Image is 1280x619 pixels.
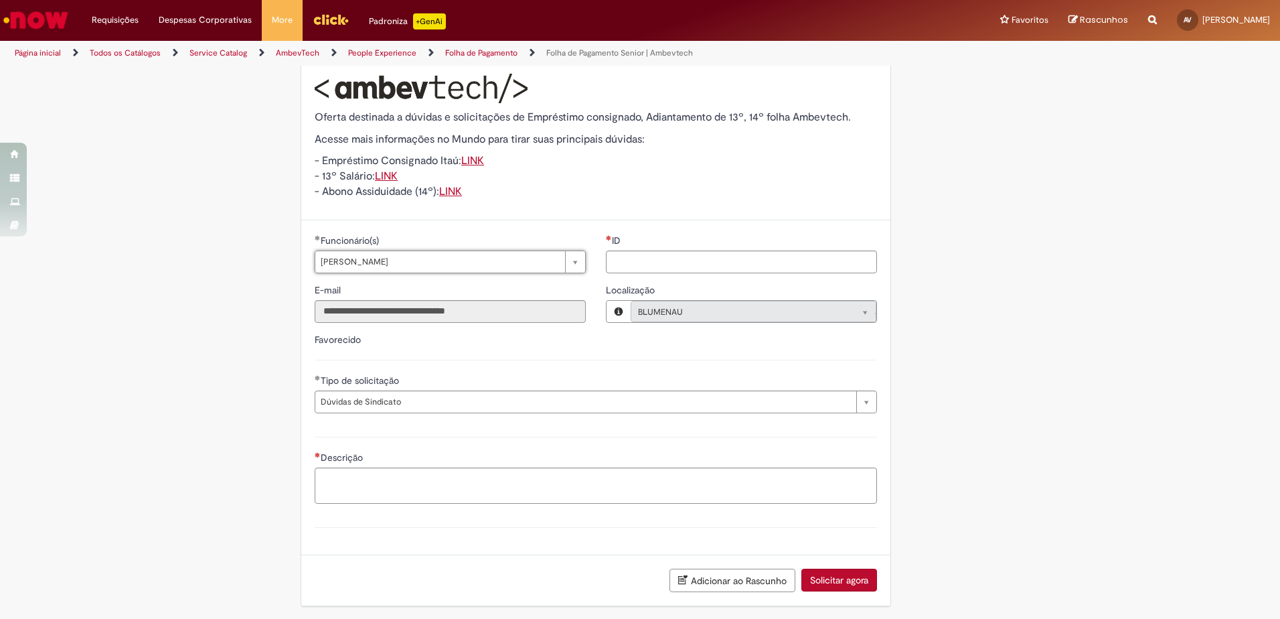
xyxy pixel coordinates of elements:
span: - 13º Salário: [315,169,398,183]
a: Folha de Pagamento Senior | Ambevtech [546,48,693,58]
span: Somente leitura - E-mail [315,284,343,296]
span: - Empréstimo Consignado Itaú: [315,154,484,167]
span: Necessários [315,452,321,458]
label: Somente leitura - Localização [606,283,657,297]
input: ID [606,251,877,273]
p: +GenAi [413,13,446,29]
span: Requisições [92,13,139,27]
input: E-mail [315,300,586,323]
a: LINK [439,185,462,198]
ul: Trilhas de página [10,41,844,66]
span: BLUMENAU [638,301,842,323]
a: Página inicial [15,48,61,58]
span: Descrição [321,452,366,464]
a: LINK [375,169,398,183]
span: Rascunhos [1080,13,1128,26]
span: Despesas Corporativas [159,13,252,27]
span: Funcionário(s) [321,234,382,247]
a: LINK [461,154,484,167]
a: People Experience [348,48,416,58]
a: Service Catalog [189,48,247,58]
span: [PERSON_NAME] [1202,14,1270,25]
span: More [272,13,293,27]
span: Obrigatório Preenchido [315,375,321,381]
a: AmbevTech [276,48,319,58]
img: ServiceNow [1,7,70,33]
button: Localização, Visualizar este registro BLUMENAU [607,301,631,322]
span: AV [1184,15,1192,24]
span: Localização [606,284,657,296]
span: [PERSON_NAME] [321,251,558,273]
label: Favorecido [315,334,361,346]
span: Oferta destinada a dúvidas e solicitações de Empréstimo consignado, Adiantamento de 13º, 14º folh... [315,111,851,124]
span: Acesse mais informações no Mundo para tirar suas principais dúvidas: [315,133,645,146]
div: Padroniza [369,13,446,29]
a: Todos os Catálogos [90,48,161,58]
span: Dúvidas de Sindicato [321,391,850,413]
span: ID [612,234,623,247]
a: Rascunhos [1068,14,1128,27]
button: Adicionar ao Rascunho [669,569,795,592]
textarea: Descrição [315,468,877,504]
a: Folha de Pagamento [445,48,517,58]
a: BLUMENAULimpar campo Localização [631,301,876,322]
button: Solicitar agora [801,569,877,592]
label: Somente leitura - E-mail [315,283,343,297]
span: Necessários [606,235,612,240]
img: click_logo_yellow_360x200.png [313,9,349,29]
span: Tipo de solicitação [321,374,402,387]
span: Obrigatório Preenchido [315,235,321,240]
span: - Abono Assiduidade (14º): [315,185,462,198]
span: Favoritos [1012,13,1048,27]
